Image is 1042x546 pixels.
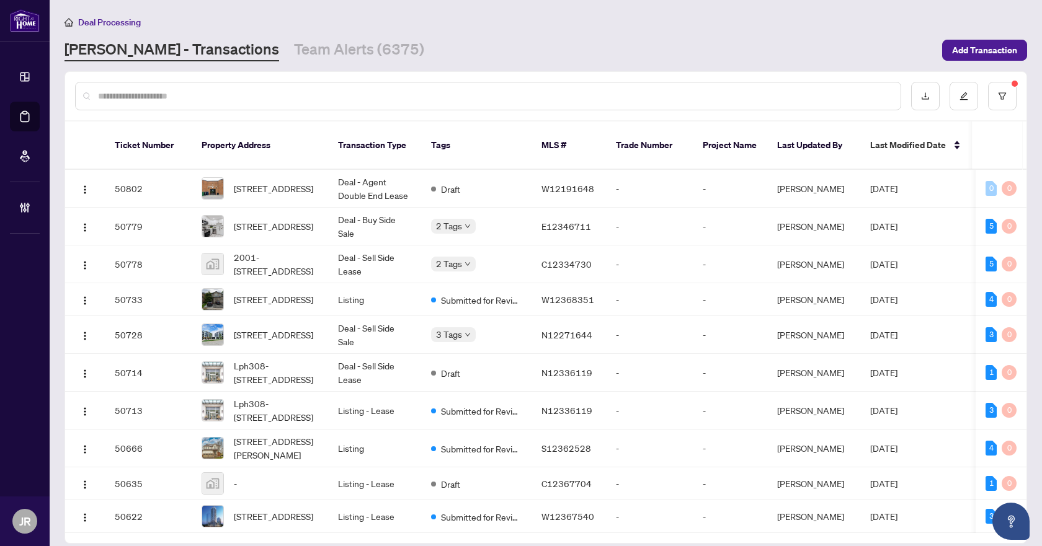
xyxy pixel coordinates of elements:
span: C12334730 [541,258,592,270]
td: 50778 [105,245,192,283]
td: [PERSON_NAME] [767,500,860,533]
th: Property Address [192,121,328,170]
img: thumbnail-img [202,400,223,421]
td: [PERSON_NAME] [767,283,860,316]
div: 5 [986,219,997,234]
span: 2001-[STREET_ADDRESS] [234,250,318,278]
th: Last Modified Date [860,121,972,170]
th: Trade Number [606,121,693,170]
span: N12336119 [541,367,592,378]
div: 0 [1002,403,1017,418]
span: [STREET_ADDRESS] [234,293,313,306]
img: Logo [80,444,90,454]
th: Project Name [693,121,767,170]
td: Listing - Lease [328,500,421,533]
span: [STREET_ADDRESS] [234,509,313,523]
td: [PERSON_NAME] [767,208,860,245]
td: [PERSON_NAME] [767,245,860,283]
td: Listing - Lease [328,467,421,500]
span: [DATE] [870,258,897,270]
div: 1 [986,476,997,491]
div: 3 [986,403,997,418]
td: Deal - Buy Side Sale [328,208,421,245]
td: Listing - Lease [328,392,421,429]
div: 3 [986,509,997,524]
img: Logo [80,331,90,341]
img: Logo [80,480,90,490]
button: Logo [75,216,95,236]
span: Submitted for Review [441,510,522,524]
div: 0 [1002,257,1017,271]
span: 2 Tags [436,257,462,271]
button: Logo [75,178,95,198]
td: - [693,170,767,208]
span: Deal Processing [78,17,141,28]
td: - [606,208,693,245]
img: thumbnail-img [202,253,223,275]
a: Team Alerts (6375) [294,39,424,61]
span: - [234,477,237,490]
td: Deal - Sell Side Lease [328,245,421,283]
span: home [65,18,73,27]
img: logo [10,9,40,32]
span: N12336119 [541,405,592,416]
td: 50622 [105,500,192,533]
td: - [606,354,693,392]
span: S12362528 [541,443,591,454]
span: Submitted for Review [441,404,522,418]
div: 0 [986,181,997,196]
span: [DATE] [870,183,897,194]
span: Lph308-[STREET_ADDRESS] [234,397,318,424]
td: [PERSON_NAME] [767,170,860,208]
td: 50733 [105,283,192,316]
td: [PERSON_NAME] [767,392,860,429]
div: 0 [1002,292,1017,307]
span: [DATE] [870,329,897,340]
td: - [693,500,767,533]
td: 50713 [105,392,192,429]
td: - [606,316,693,354]
span: [DATE] [870,221,897,232]
span: W12368351 [541,294,594,305]
img: Logo [80,369,90,379]
td: - [693,208,767,245]
img: thumbnail-img [202,324,223,345]
div: 5 [986,257,997,271]
td: - [693,316,767,354]
span: [DATE] [870,405,897,416]
div: 0 [1002,476,1017,491]
div: 0 [1002,365,1017,380]
th: Ticket Number [105,121,192,170]
img: thumbnail-img [202,473,223,494]
span: Lph308-[STREET_ADDRESS] [234,359,318,386]
span: Last Modified Date [870,138,946,152]
img: Logo [80,513,90,522]
td: - [606,245,693,283]
span: filter [998,92,1007,100]
span: down [465,332,471,338]
button: Logo [75,289,95,309]
div: 4 [986,441,997,456]
td: - [606,283,693,316]
span: Submitted for Review [441,442,522,456]
button: Logo [75,438,95,458]
span: [STREET_ADDRESS] [234,219,313,233]
span: down [465,223,471,229]
div: 3 [986,327,997,342]
button: Add Transaction [942,40,1027,61]
td: - [606,429,693,467]
span: down [465,261,471,267]
span: [DATE] [870,511,897,522]
div: 0 [1002,181,1017,196]
td: [PERSON_NAME] [767,316,860,354]
td: 50666 [105,429,192,467]
button: Logo [75,325,95,345]
th: MLS # [532,121,606,170]
button: filter [988,82,1017,110]
button: Logo [75,363,95,382]
td: Deal - Agent Double End Lease [328,170,421,208]
button: edit [950,82,978,110]
img: Logo [80,296,90,306]
button: Logo [75,506,95,526]
img: thumbnail-img [202,289,223,310]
